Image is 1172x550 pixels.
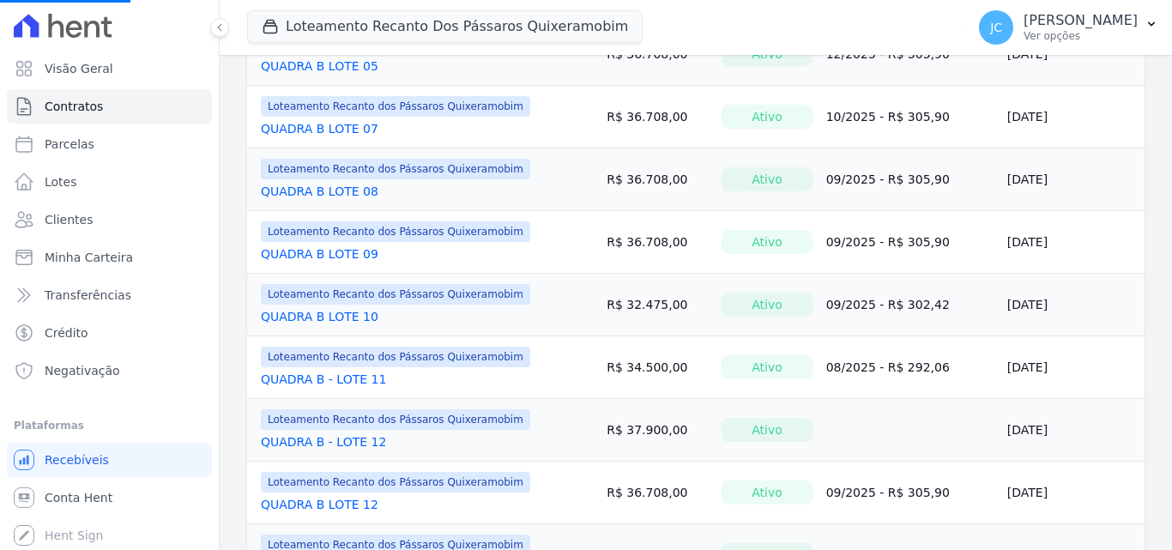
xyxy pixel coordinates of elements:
div: Ativo [722,293,812,317]
td: [DATE] [1000,274,1145,336]
a: 09/2025 - R$ 302,42 [826,298,950,311]
a: Transferências [7,278,212,312]
a: QUADRA B LOTE 05 [261,57,378,75]
span: Loteamento Recanto dos Pássaros Quixeramobim [261,159,530,179]
a: 09/2025 - R$ 305,90 [826,235,950,249]
span: Loteamento Recanto dos Pássaros Quixeramobim [261,347,530,367]
span: JC [990,21,1002,33]
a: Clientes [7,202,212,237]
a: QUADRA B LOTE 09 [261,245,378,263]
span: Recebíveis [45,451,109,468]
div: Ativo [722,230,812,254]
span: Loteamento Recanto dos Pássaros Quixeramobim [261,221,530,242]
a: Recebíveis [7,443,212,477]
div: Ativo [722,418,812,442]
a: Contratos [7,89,212,124]
div: Ativo [722,480,812,505]
td: R$ 36.708,00 [600,86,715,148]
td: [DATE] [1000,399,1145,462]
td: R$ 36.708,00 [600,211,715,274]
a: 09/2025 - R$ 305,90 [826,486,950,499]
a: Visão Geral [7,51,212,86]
a: Lotes [7,165,212,199]
td: R$ 36.708,00 [600,462,715,524]
span: Loteamento Recanto dos Pássaros Quixeramobim [261,409,530,430]
span: Crédito [45,324,88,341]
td: [DATE] [1000,148,1145,211]
span: Loteamento Recanto dos Pássaros Quixeramobim [261,96,530,117]
td: R$ 36.708,00 [600,148,715,211]
p: Ver opções [1024,29,1138,43]
td: R$ 32.475,00 [600,274,715,336]
td: R$ 37.900,00 [600,399,715,462]
p: [PERSON_NAME] [1024,12,1138,29]
a: QUADRA B LOTE 10 [261,308,378,325]
td: [DATE] [1000,86,1145,148]
a: Minha Carteira [7,240,212,275]
span: Contratos [45,98,103,115]
div: Plataformas [14,415,205,436]
td: [DATE] [1000,211,1145,274]
a: QUADRA B - LOTE 12 [261,433,386,450]
a: Crédito [7,316,212,350]
span: Minha Carteira [45,249,133,266]
span: Clientes [45,211,93,228]
a: QUADRA B LOTE 12 [261,496,378,513]
a: QUADRA B LOTE 08 [261,183,378,200]
a: 08/2025 - R$ 292,06 [826,360,950,374]
a: 09/2025 - R$ 305,90 [826,172,950,186]
a: Negativação [7,354,212,388]
td: [DATE] [1000,336,1145,399]
span: Conta Hent [45,489,112,506]
a: QUADRA B - LOTE 11 [261,371,386,388]
span: Loteamento Recanto dos Pássaros Quixeramobim [261,284,530,305]
button: JC [PERSON_NAME] Ver opções [965,3,1172,51]
span: Visão Geral [45,60,113,77]
div: Ativo [722,355,812,379]
button: Loteamento Recanto Dos Pássaros Quixeramobim [247,10,643,43]
span: Parcelas [45,136,94,153]
a: 10/2025 - R$ 305,90 [826,110,950,124]
div: Ativo [722,105,812,129]
span: Transferências [45,287,131,304]
a: Conta Hent [7,480,212,515]
a: QUADRA B LOTE 07 [261,120,378,137]
td: R$ 34.500,00 [600,336,715,399]
span: Loteamento Recanto dos Pássaros Quixeramobim [261,472,530,493]
span: Negativação [45,362,120,379]
div: Ativo [722,167,812,191]
span: Lotes [45,173,77,190]
td: [DATE] [1000,462,1145,524]
a: Parcelas [7,127,212,161]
